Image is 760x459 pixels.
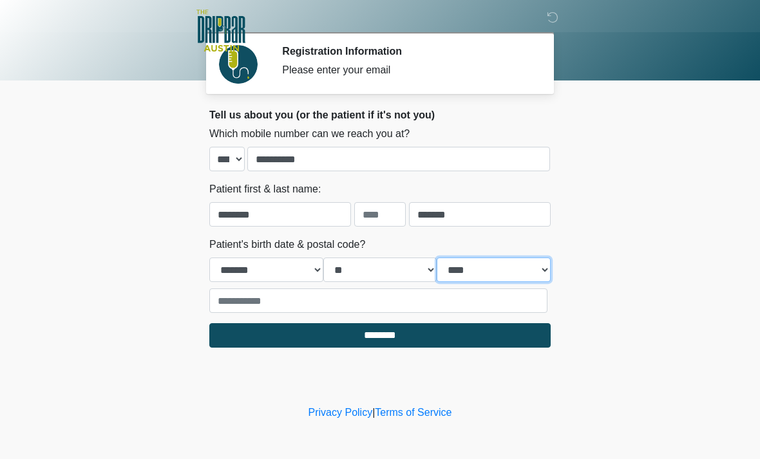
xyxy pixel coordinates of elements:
[219,45,258,84] img: Agent Avatar
[209,182,321,197] label: Patient first & last name:
[282,62,531,78] div: Please enter your email
[372,407,375,418] a: |
[209,126,410,142] label: Which mobile number can we reach you at?
[209,237,365,252] label: Patient's birth date & postal code?
[209,109,551,121] h2: Tell us about you (or the patient if it's not you)
[196,10,245,52] img: The DRIPBaR - Austin The Domain Logo
[309,407,373,418] a: Privacy Policy
[375,407,451,418] a: Terms of Service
